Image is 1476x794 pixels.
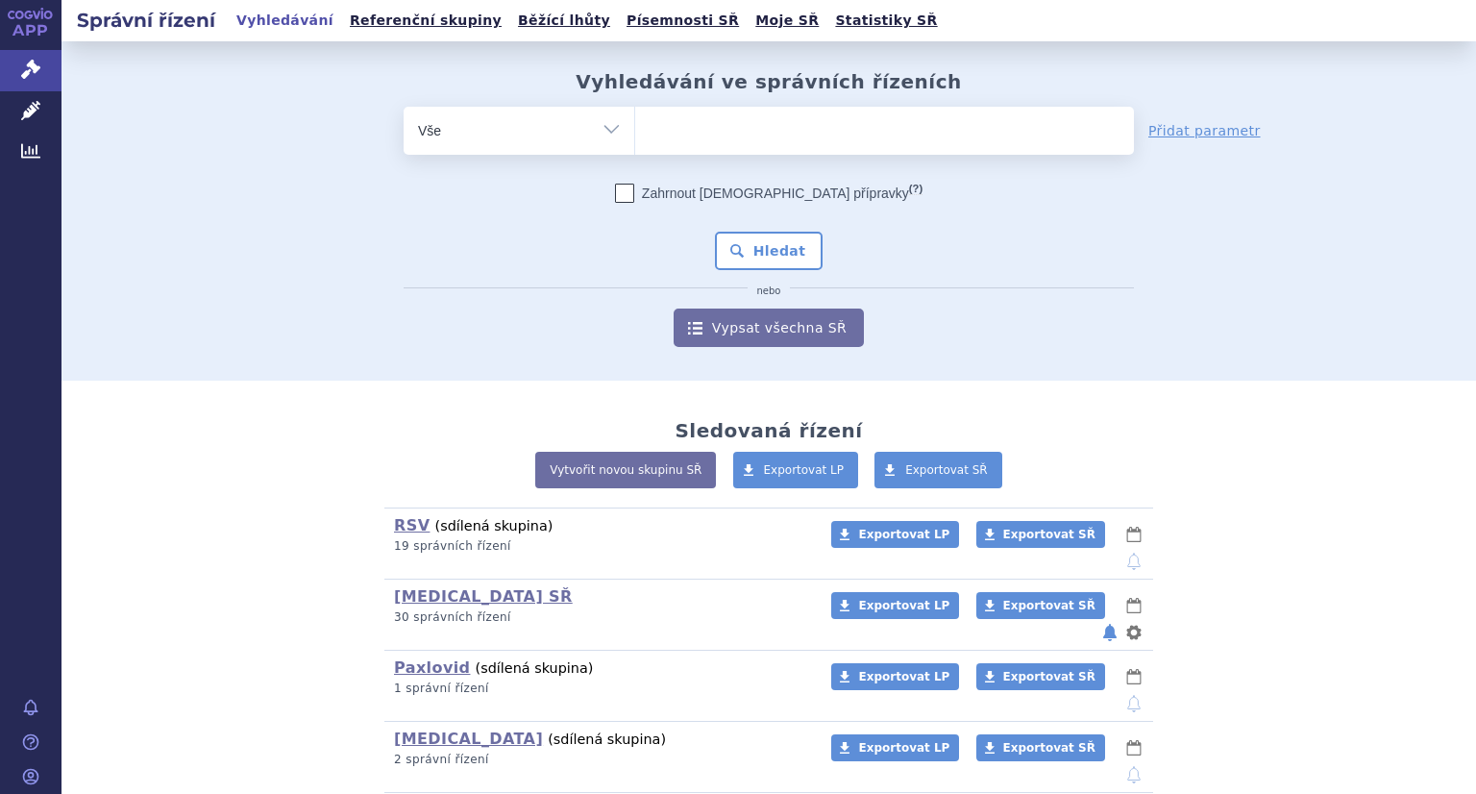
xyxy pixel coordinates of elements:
button: notifikace [1124,692,1144,715]
i: nebo [748,285,791,297]
a: Exportovat SŘ [976,592,1105,619]
label: Zahrnout [DEMOGRAPHIC_DATA] přípravky [615,184,922,203]
a: Písemnosti SŘ [621,8,745,34]
button: lhůty [1124,594,1144,617]
button: notifikace [1124,763,1144,786]
a: Vyhledávání [231,8,339,34]
button: Hledat [715,232,824,270]
span: Exportovat SŘ [1003,670,1095,683]
a: Exportovat SŘ [976,734,1105,761]
abbr: (?) [909,183,922,195]
button: lhůty [1124,665,1144,688]
a: Exportovat SŘ [976,663,1105,690]
span: (sdílená skupina) [435,518,553,533]
span: Exportovat LP [858,599,949,612]
span: Exportovat SŘ [1003,528,1095,541]
h2: Správní řízení [61,7,231,34]
button: notifikace [1100,621,1119,644]
a: RSV [394,516,430,534]
span: Exportovat LP [858,528,949,541]
span: (sdílená skupina) [548,732,666,747]
p: 19 správních řízení [394,538,806,555]
a: Exportovat SŘ [874,452,1002,488]
h2: Vyhledávání ve správních řízeních [576,70,962,93]
a: Běžící lhůty [512,8,616,34]
button: notifikace [1124,550,1144,573]
button: lhůty [1124,736,1144,759]
p: 2 správní řízení [394,752,806,768]
a: Paxlovid [394,658,470,677]
a: Vytvořit novou skupinu SŘ [535,452,716,488]
a: Exportovat LP [733,452,859,488]
a: Moje SŘ [750,8,824,34]
a: [MEDICAL_DATA] SŘ [394,587,573,606]
a: Exportovat SŘ [976,521,1105,548]
span: Exportovat SŘ [1003,741,1095,755]
a: Exportovat LP [831,592,959,619]
button: lhůty [1124,523,1144,546]
a: Exportovat LP [831,734,959,761]
span: (sdílená skupina) [476,660,594,676]
span: Exportovat SŘ [1003,599,1095,612]
a: Přidat parametr [1148,121,1261,140]
a: Exportovat LP [831,521,959,548]
p: 30 správních řízení [394,609,806,626]
h2: Sledovaná řízení [675,419,862,442]
p: 1 správní řízení [394,681,806,697]
button: nastavení [1124,621,1144,644]
span: Exportovat LP [858,741,949,755]
a: Referenční skupiny [344,8,507,34]
a: Statistiky SŘ [829,8,943,34]
span: Exportovat LP [764,463,845,477]
a: Exportovat LP [831,663,959,690]
a: Vypsat všechna SŘ [674,309,864,347]
a: [MEDICAL_DATA] [394,730,543,748]
span: Exportovat LP [858,670,949,683]
span: Exportovat SŘ [905,463,988,477]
